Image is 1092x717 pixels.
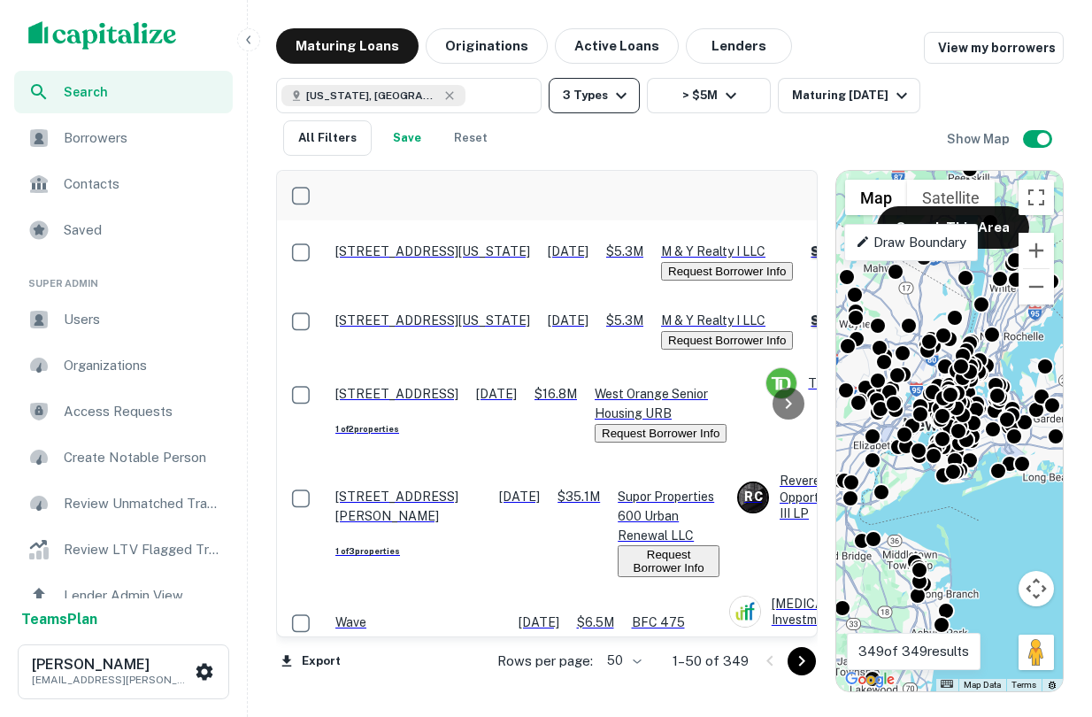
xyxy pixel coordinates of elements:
[64,539,222,560] span: Review LTV Flagged Transactions
[14,255,233,298] li: Super Admin
[877,206,1029,249] button: Search This Area
[618,545,719,577] button: Request Borrower Info
[600,648,644,674] div: 50
[841,668,899,691] img: Google
[595,424,727,443] button: Request Borrower Info
[1019,180,1054,215] button: Toggle fullscreen view
[792,85,912,106] div: Maturing [DATE]
[335,545,481,559] h6: 1 of 3 properties
[1019,571,1054,606] button: Map camera controls
[14,117,233,159] a: Borrowers
[14,71,233,113] a: Search
[534,384,577,404] p: $16.8M
[606,242,643,261] p: $5.3M
[765,367,826,399] div: TD
[1004,575,1092,660] div: Chat Widget
[64,173,222,195] span: Contacts
[64,82,222,102] span: Search
[595,384,748,423] p: West Orange Senior Housing URB
[661,262,793,281] button: Request Borrower Info
[555,28,679,64] button: Active Loans
[32,672,191,688] p: [EMAIL_ADDRESS][PERSON_NAME][DOMAIN_NAME]
[519,613,559,632] p: [DATE]
[306,88,439,104] span: [US_STATE], [GEOGRAPHIC_DATA], [GEOGRAPHIC_DATA]
[14,298,233,341] a: Users
[14,390,233,433] a: Access Requests
[778,78,920,113] button: Maturing [DATE]
[661,331,793,350] button: Request Borrower Info
[14,528,233,571] a: Review LTV Flagged Transactions
[14,163,233,205] a: Contacts
[924,32,1064,64] a: View my borrowers
[426,28,548,64] button: Originations
[964,679,1001,691] button: Map Data
[335,384,458,404] p: [STREET_ADDRESS]
[64,127,222,149] span: Borrowers
[673,651,749,672] p: 1–50 of 349
[1019,233,1054,268] button: Zoom in
[730,597,760,627] img: picture
[548,242,588,261] p: [DATE]
[548,311,588,330] p: [DATE]
[276,28,419,64] button: Maturing Loans
[64,220,222,241] span: Saved
[836,171,1063,691] div: 0 0
[577,613,614,632] p: $6.5M
[947,129,1012,149] h6: Show Map
[941,680,953,688] button: Keyboard shortcuts
[14,344,233,387] a: Organizations
[744,488,762,506] p: R C
[64,447,222,468] span: Create Notable Person
[558,487,600,506] p: $35.1M
[647,78,771,113] button: > $5M
[661,242,793,261] p: M & Y Realty I LLC
[1011,680,1036,690] a: Terms (opens in new tab)
[14,209,233,251] a: Saved
[14,574,233,617] a: Lender Admin View
[14,436,233,479] a: Create Notable Person
[476,384,517,404] p: [DATE]
[335,242,530,261] p: [STREET_ADDRESS][US_STATE]
[64,585,222,606] span: Lender Admin View
[661,311,793,330] p: M & Y Realty I LLC
[858,641,969,662] p: 349 of 349 results
[21,609,97,630] a: TeamsPlan
[64,493,222,514] span: Review Unmatched Transactions
[1047,680,1057,690] a: Report errors in the road map or imagery to Google
[379,120,435,156] button: Save your search to get updates of matches that match your search criteria.
[335,613,501,671] p: Wave [GEOGRAPHIC_DATA], [GEOGRAPHIC_DATA]
[811,312,918,330] div: Signature Bank
[811,243,828,261] p: S B
[21,611,97,628] strong: Teams Plan
[276,648,345,675] button: Export
[766,368,796,398] img: picture
[28,21,177,50] img: capitalize-logo.png
[283,120,372,156] button: All Filters
[845,180,907,215] button: Show street map
[335,311,530,330] p: [STREET_ADDRESS][US_STATE]
[18,644,229,699] button: [PERSON_NAME][EMAIL_ADDRESS][PERSON_NAME][DOMAIN_NAME]
[686,28,792,64] button: Lenders
[811,243,918,261] div: Signature Bank
[618,487,719,545] p: Supor Properties 600 Urban Renewal LLC
[442,120,499,156] button: Reset
[632,613,711,671] p: BFC 475 Residential LLC
[729,596,894,628] div: [MEDICAL_DATA] Investment Fund
[64,355,222,376] span: Organizations
[64,401,222,422] span: Access Requests
[32,658,191,672] h6: [PERSON_NAME]
[335,423,458,436] h6: 1 of 2 properties
[1019,269,1054,305] button: Zoom out
[499,487,540,506] p: [DATE]
[737,473,890,521] div: Revere Credit Opportunities Fund III LP
[549,78,640,113] button: 3 Types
